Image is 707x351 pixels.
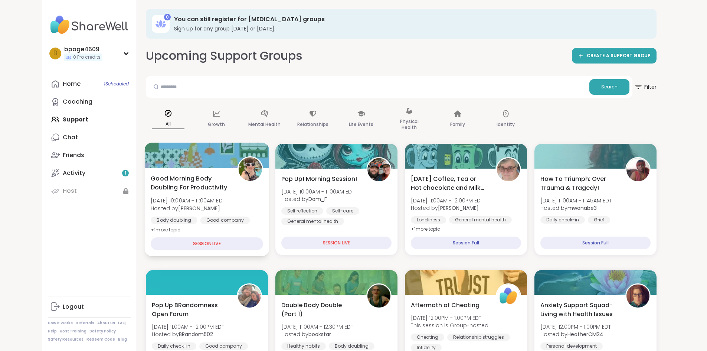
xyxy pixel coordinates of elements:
b: BRandom502 [179,331,213,338]
a: Coaching [48,93,131,111]
p: Physical Health [393,117,426,132]
p: Relationships [297,120,328,129]
div: Grief [588,216,610,224]
span: Hosted by [540,204,612,212]
div: General mental health [281,218,344,225]
p: Mental Health [248,120,281,129]
p: All [152,120,184,129]
b: Dom_F [308,195,327,203]
button: Filter [634,76,657,98]
div: Good company [199,342,248,350]
div: 0 [164,14,171,20]
a: Help [48,329,57,334]
a: Activity1 [48,164,131,182]
p: Growth [208,120,225,129]
b: [PERSON_NAME] [438,204,479,212]
div: Logout [63,303,84,311]
div: bpage4609 [64,45,102,53]
a: Redeem Code [86,337,115,342]
div: Chat [63,133,78,142]
span: [DATE] 11:00AM - 12:00PM EDT [411,197,483,204]
span: Search [601,84,618,90]
a: Chat [48,129,131,146]
div: Host [63,187,77,195]
span: [DATE] 12:00PM - 1:00PM EDT [540,323,611,331]
img: HeatherCM24 [626,285,649,308]
span: Pop Up! Morning Session! [281,175,357,183]
h2: Upcoming Support Groups [146,48,302,64]
b: [PERSON_NAME] [178,204,220,212]
span: [DATE] 11:00AM - 11:45AM EDT [540,197,612,204]
div: Home [63,80,81,88]
b: HeatherCM24 [567,331,603,338]
span: 0 Pro credits [73,54,101,61]
span: [DATE] 10:00AM - 11:00AM EDT [151,197,225,204]
div: SESSION LIVE [151,237,263,250]
img: ShareWell [497,285,520,308]
span: How To Triumph: Over Trauma & Tragedy! [540,175,617,192]
a: Home1Scheduled [48,75,131,93]
div: Relationship struggles [447,334,510,341]
span: Double Body Double (Part 1) [281,301,358,319]
h3: Sign up for any group [DATE] or [DATE]. [174,25,646,32]
div: Activity [63,169,85,177]
span: Hosted by [151,204,225,212]
div: General mental health [449,216,512,224]
a: Friends [48,146,131,164]
span: Anxiety Support Squad- Living with Health Issues [540,301,617,319]
div: Body doubling [329,342,374,350]
p: Life Events [349,120,373,129]
div: Good company [200,217,250,224]
div: Self reflection [281,207,323,215]
a: Logout [48,298,131,316]
span: Aftermath of Cheating [411,301,479,310]
span: [DATE] 12:00PM - 1:00PM EDT [411,314,488,322]
span: [DATE] 10:00AM - 11:00AM EDT [281,188,354,195]
div: Session Full [540,237,651,249]
span: CREATE A SUPPORT GROUP [587,53,651,59]
div: Loneliness [411,216,446,224]
p: Identity [497,120,515,129]
div: Personal development [540,342,603,350]
span: Good Morning Body Doubling For Productivity [151,174,229,192]
img: bookstar [367,285,390,308]
span: Hosted by [540,331,611,338]
span: Hosted by [152,331,224,338]
div: Session Full [411,237,521,249]
span: [DATE] Coffee, Tea or Hot chocolate and Milk Club [411,175,488,192]
span: [DATE] 11:00AM - 12:30PM EDT [281,323,353,331]
div: Healthy habits [281,342,326,350]
a: Referrals [76,321,94,326]
div: Self-care [326,207,359,215]
p: Family [450,120,465,129]
a: Host [48,182,131,200]
a: FAQ [118,321,126,326]
img: Susan [497,158,520,181]
b: mwanabe3 [567,204,597,212]
a: Host Training [60,329,86,334]
div: Daily check-in [152,342,196,350]
a: How It Works [48,321,73,326]
span: This session is Group-hosted [411,322,488,329]
span: Hosted by [281,331,353,338]
span: Hosted by [411,204,483,212]
img: Dom_F [367,158,390,181]
div: Body doubling [151,217,197,224]
img: mwanabe3 [626,158,649,181]
div: Coaching [63,98,92,106]
button: Search [589,79,629,95]
div: SESSION LIVE [281,237,392,249]
span: Filter [634,78,657,96]
div: Daily check-in [540,216,585,224]
a: Blog [118,337,127,342]
h3: You can still register for [MEDICAL_DATA] groups [174,15,646,23]
span: Pop Up BRandomness Open Forum [152,301,229,319]
img: Adrienne_QueenOfTheDawn [238,157,262,181]
img: ShareWell Nav Logo [48,12,131,38]
a: About Us [97,321,115,326]
span: 1 [125,170,126,176]
img: BRandom502 [238,285,261,308]
a: CREATE A SUPPORT GROUP [572,48,657,64]
span: 1 Scheduled [104,81,129,87]
b: bookstar [308,331,331,338]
